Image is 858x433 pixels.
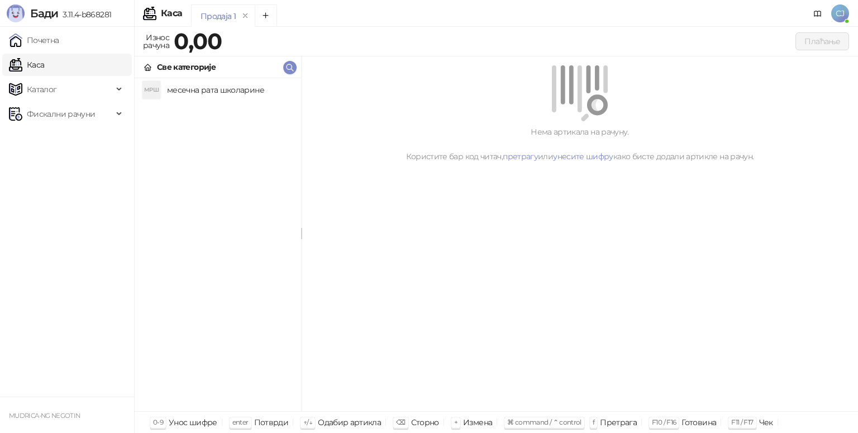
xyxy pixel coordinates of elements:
span: Бади [30,7,58,20]
button: Add tab [255,4,277,27]
div: Износ рачуна [141,30,171,53]
span: f [593,418,594,426]
div: Претрага [600,415,637,430]
button: Плаћање [795,32,849,50]
a: претрагу [503,151,538,161]
div: Одабир артикла [318,415,381,430]
a: Почетна [9,29,59,51]
small: MUDRICA-NG NEGOTIN [9,412,80,420]
a: Каса [9,54,44,76]
span: ↑/↓ [303,418,312,426]
div: Потврди [254,415,289,430]
span: ⌫ [396,418,405,426]
span: + [454,418,457,426]
span: ⌘ command / ⌃ control [507,418,581,426]
div: Продаја 1 [201,10,236,22]
div: Нема артикала на рачуну. Користите бар код читач, или како бисте додали артикле на рачун. [315,126,845,163]
h4: месечна рата школарине [167,81,292,99]
strong: 0,00 [174,27,222,55]
div: Готовина [681,415,716,430]
a: унесите шифру [553,151,613,161]
span: СЈ [831,4,849,22]
div: МРШ [142,81,160,99]
span: enter [232,418,249,426]
span: F11 / F17 [731,418,753,426]
div: Чек [759,415,773,430]
span: 3.11.4-b868281 [58,9,111,20]
div: Унос шифре [169,415,217,430]
a: Документација [809,4,827,22]
img: Logo [7,4,25,22]
div: Измена [463,415,492,430]
button: remove [238,11,252,21]
span: 0-9 [153,418,163,426]
div: grid [135,78,301,411]
div: Сторно [411,415,439,430]
div: Каса [161,9,182,18]
span: Каталог [27,78,57,101]
div: Све категорије [157,61,216,73]
span: Фискални рачуни [27,103,95,125]
span: F10 / F16 [652,418,676,426]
